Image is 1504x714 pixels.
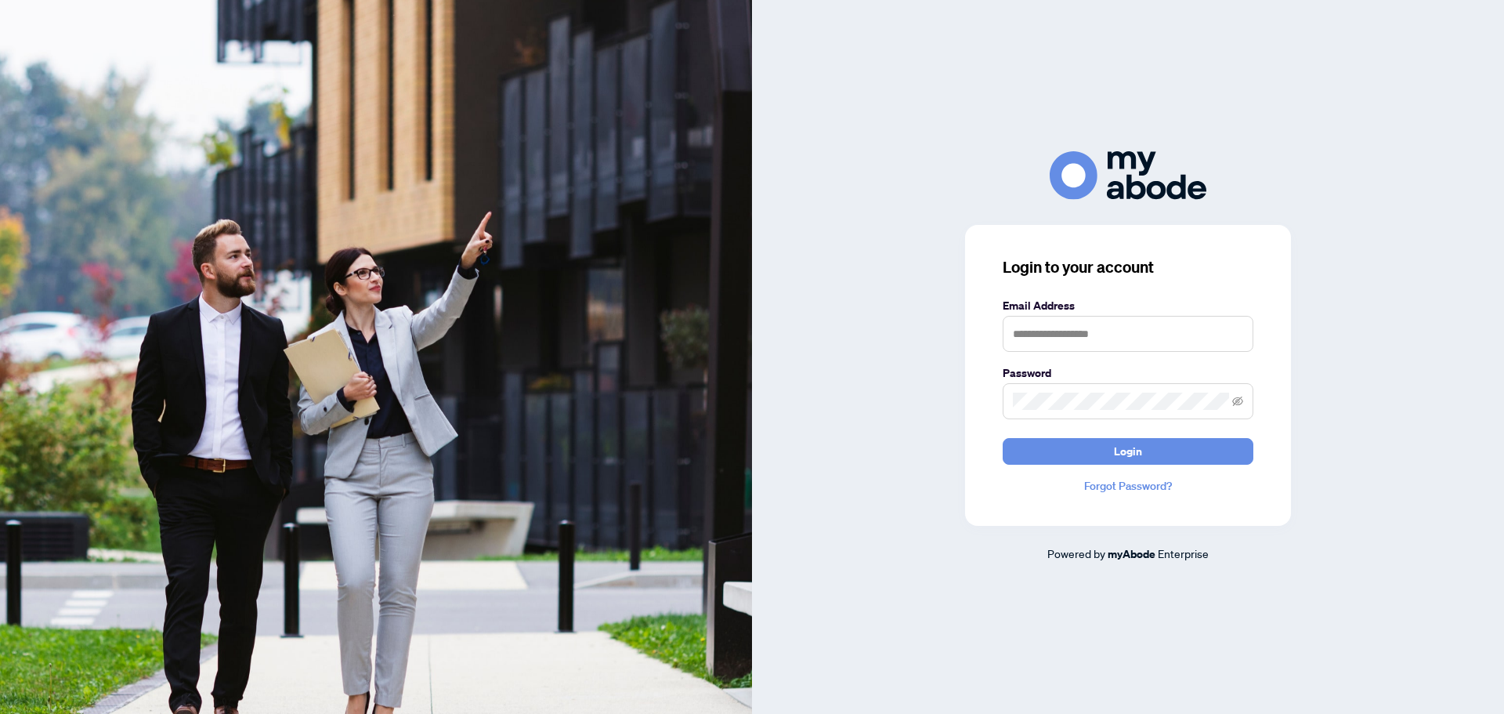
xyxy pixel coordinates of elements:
[1003,256,1253,278] h3: Login to your account
[1050,151,1206,199] img: ma-logo
[1114,439,1142,464] span: Login
[1003,364,1253,382] label: Password
[1232,396,1243,407] span: eye-invisible
[1108,545,1155,563] a: myAbode
[1158,546,1209,560] span: Enterprise
[1003,297,1253,314] label: Email Address
[1047,546,1105,560] span: Powered by
[1003,438,1253,465] button: Login
[1003,477,1253,495] a: Forgot Password?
